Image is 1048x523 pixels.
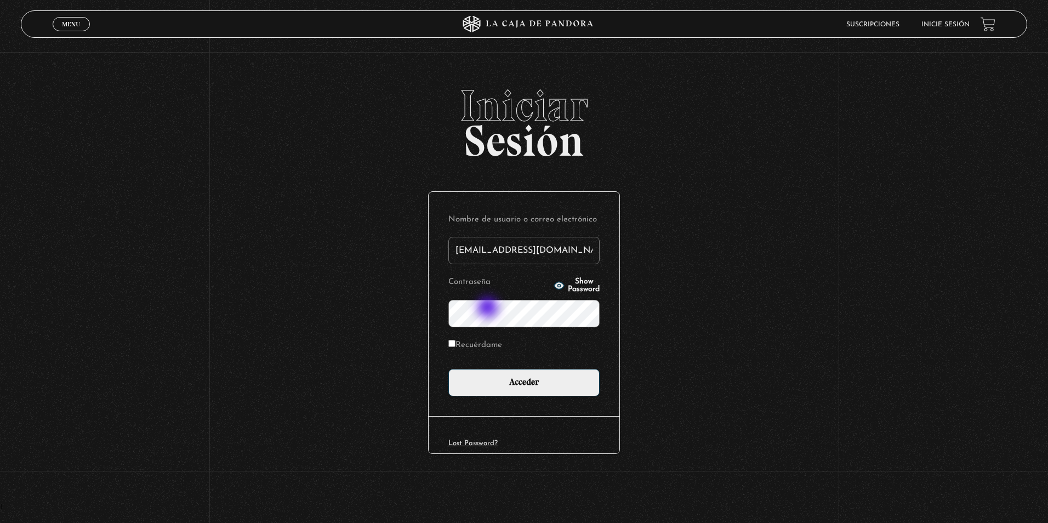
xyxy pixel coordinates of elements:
[846,21,899,28] a: Suscripciones
[448,274,550,291] label: Contraseña
[448,337,502,354] label: Recuérdame
[58,30,84,38] span: Cerrar
[568,278,600,293] span: Show Password
[554,278,600,293] button: Show Password
[448,340,455,347] input: Recuérdame
[921,21,970,28] a: Inicie sesión
[448,440,498,447] a: Lost Password?
[62,21,80,27] span: Menu
[981,17,995,32] a: View your shopping cart
[448,369,600,396] input: Acceder
[21,84,1027,154] h2: Sesión
[448,212,600,229] label: Nombre de usuario o correo electrónico
[21,84,1027,128] span: Iniciar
